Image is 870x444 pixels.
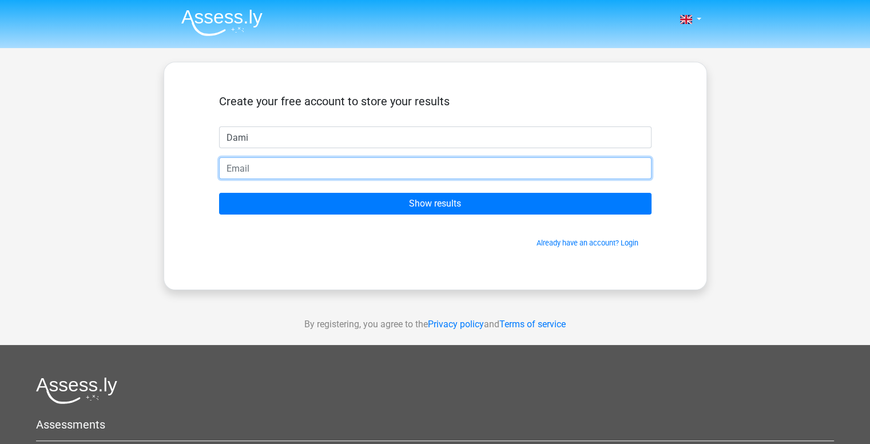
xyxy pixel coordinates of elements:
input: Email [219,157,651,179]
img: Assessly [181,9,263,36]
h5: Create your free account to store your results [219,94,651,108]
img: Assessly logo [36,377,117,404]
a: Terms of service [499,319,566,330]
a: Already have an account? Login [537,239,638,247]
input: Show results [219,193,651,215]
h5: Assessments [36,418,834,431]
input: First name [219,126,651,148]
a: Privacy policy [428,319,484,330]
